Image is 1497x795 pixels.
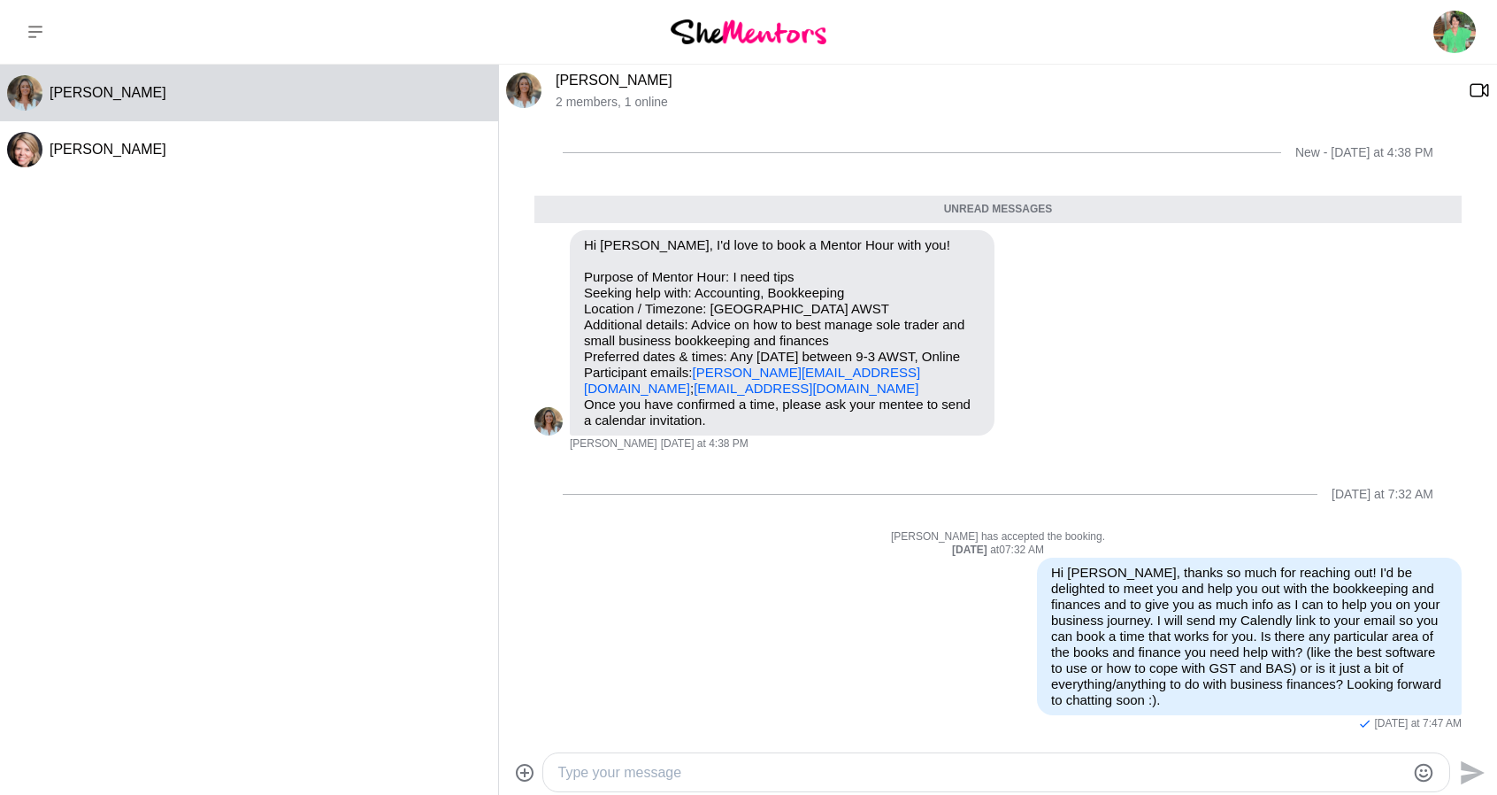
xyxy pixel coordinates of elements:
p: Hi [PERSON_NAME], I'd love to book a Mentor Hour with you! [584,237,980,253]
p: Once you have confirmed a time, please ask your mentee to send a calendar invitation. [584,397,980,428]
img: A [7,75,42,111]
span: [PERSON_NAME] [570,437,657,452]
time: 2025-08-31T21:47:42.267Z [1375,717,1462,731]
div: [DATE] at 7:32 AM [1332,487,1433,502]
div: Alicia Visser [7,75,42,111]
img: A [534,407,563,436]
div: Unread messages [534,196,1462,224]
p: Purpose of Mentor Hour: I need tips Seeking help with: Accounting, Bookkeeping Location / Timezon... [584,269,980,397]
p: Hi [PERSON_NAME], thanks so much for reaching out! I'd be delighted to meet you and help you out ... [1051,565,1447,708]
textarea: Type your message [557,762,1404,783]
img: S [7,132,42,167]
button: Emoji picker [1413,762,1434,783]
div: Alicia Visser [534,407,563,436]
a: [EMAIL_ADDRESS][DOMAIN_NAME] [694,381,918,396]
button: Send [1450,753,1490,792]
time: 2025-08-31T06:38:28.360Z [661,437,748,452]
a: [PERSON_NAME][EMAIL_ADDRESS][DOMAIN_NAME] [584,365,920,396]
a: [PERSON_NAME] [556,73,672,88]
div: Susan Elford [7,132,42,167]
div: at 07:32 AM [534,544,1462,558]
p: [PERSON_NAME] has accepted the booking. [534,530,1462,544]
div: Alicia Visser [506,73,541,108]
img: A [506,73,541,108]
strong: [DATE] [952,544,990,556]
img: She Mentors Logo [671,19,826,43]
span: [PERSON_NAME] [50,142,166,157]
p: 2 members , 1 online [556,95,1455,110]
div: New - [DATE] at 4:38 PM [1295,145,1433,160]
img: Therese Goggin [1433,11,1476,53]
span: [PERSON_NAME] [50,85,166,100]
